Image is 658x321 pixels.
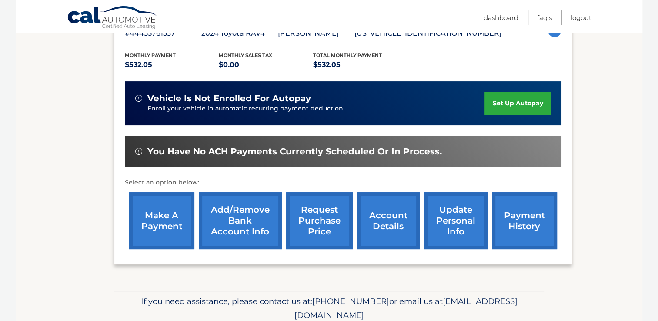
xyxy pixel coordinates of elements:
[199,192,282,249] a: Add/Remove bank account info
[147,104,485,114] p: Enroll your vehicle in automatic recurring payment deduction.
[492,192,557,249] a: payment history
[129,192,194,249] a: make a payment
[313,59,407,71] p: $532.05
[571,10,591,25] a: Logout
[147,146,442,157] span: You have no ACH payments currently scheduled or in process.
[484,10,518,25] a: Dashboard
[484,92,551,115] a: set up autopay
[219,59,313,71] p: $0.00
[537,10,552,25] a: FAQ's
[147,93,311,104] span: vehicle is not enrolled for autopay
[357,192,420,249] a: account details
[354,27,501,40] p: [US_VEHICLE_IDENTIFICATION_NUMBER]
[219,52,272,58] span: Monthly sales Tax
[313,52,382,58] span: Total Monthly Payment
[125,59,219,71] p: $532.05
[286,192,353,249] a: request purchase price
[125,52,176,58] span: Monthly Payment
[278,27,354,40] p: [PERSON_NAME]
[125,27,201,40] p: #44455761337
[135,95,142,102] img: alert-white.svg
[424,192,488,249] a: update personal info
[294,296,518,320] span: [EMAIL_ADDRESS][DOMAIN_NAME]
[201,27,278,40] p: 2024 Toyota RAV4
[125,177,561,188] p: Select an option below:
[312,296,389,306] span: [PHONE_NUMBER]
[67,6,158,31] a: Cal Automotive
[135,148,142,155] img: alert-white.svg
